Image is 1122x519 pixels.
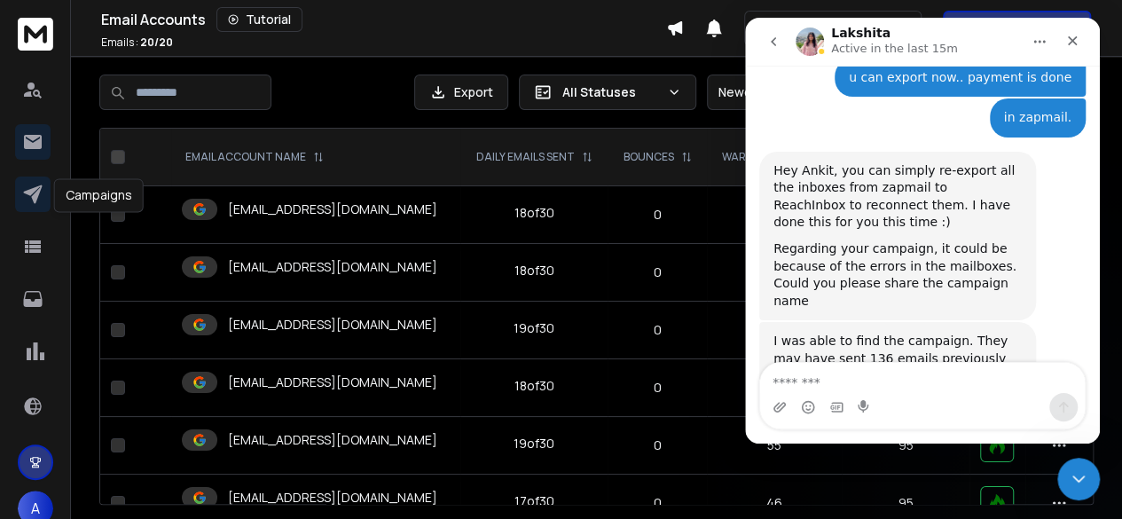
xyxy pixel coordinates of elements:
textarea: Message… [15,345,340,375]
td: 48 [707,186,842,244]
span: 20 / 20 [140,35,173,50]
div: Lakshita says… [14,304,341,479]
button: Get Free Credits [943,11,1091,46]
p: [EMAIL_ADDRESS][DOMAIN_NAME] [228,374,437,391]
p: [EMAIL_ADDRESS][DOMAIN_NAME] [228,431,437,449]
div: 19 of 30 [514,319,554,337]
div: 18 of 30 [514,204,554,222]
div: 17 of 30 [514,492,554,510]
p: [EMAIL_ADDRESS][DOMAIN_NAME] [228,258,437,276]
p: Emails : [101,35,173,50]
p: 0 [618,263,695,281]
button: Emoji picker [56,382,70,397]
div: Email Accounts [101,7,666,32]
div: EMAIL ACCOUNT NAME [185,150,324,164]
p: 0 [618,436,695,454]
iframe: Intercom live chat [745,18,1100,444]
button: Newest [707,75,822,110]
button: Start recording [113,382,127,397]
iframe: Intercom live chat [1057,458,1100,500]
td: 55 [707,417,842,475]
button: Gif picker [84,382,98,397]
p: [EMAIL_ADDRESS][DOMAIN_NAME] [228,489,437,507]
p: [EMAIL_ADDRESS][DOMAIN_NAME] [228,316,437,334]
button: Send a message… [304,375,333,404]
div: 18 of 30 [514,262,554,279]
div: 18 of 30 [514,377,554,395]
td: 62 [707,302,842,359]
div: I was able to find the campaign. They may have sent 136 emails previously due to the disconnectio... [14,304,291,447]
div: I was able to find the campaign. They may have sent 136 emails previously due to the disconnectio... [28,315,277,436]
p: 0 [618,379,695,397]
td: 44 [707,244,842,302]
p: BOUNCES [624,150,674,164]
button: Upload attachment [27,382,42,397]
p: 0 [618,494,695,512]
button: Export [414,75,508,110]
div: Campaigns [54,178,144,212]
div: 19 of 30 [514,435,554,452]
p: 0 [618,321,695,339]
td: 95 [842,417,970,475]
button: Tutorial [216,7,302,32]
p: [EMAIL_ADDRESS][DOMAIN_NAME] [228,201,437,218]
p: All Statuses [562,83,660,101]
p: DAILY EMAILS SENT [476,150,575,164]
p: 0 [618,206,695,224]
p: WARMUP EMAILS [722,150,808,164]
td: 40 [707,359,842,417]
